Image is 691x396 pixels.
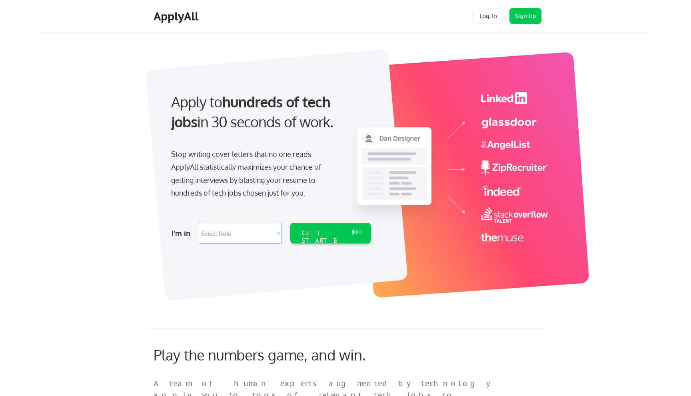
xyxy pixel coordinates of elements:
[472,8,504,24] button: Log In
[154,10,201,23] div: ApplyAll
[154,346,401,363] div: Play the numbers game, and win.
[171,92,367,132] div: Apply to in 30 seconds of work.
[171,93,334,131] strong: hundreds of tech jobs
[171,148,336,200] div: Stop writing cover letters that no one reads. ApplyAll statistically maximizes your chance of get...
[509,8,541,24] button: Sign Up
[302,229,344,252] div: GET STARTED
[172,227,194,240] div: I'm in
